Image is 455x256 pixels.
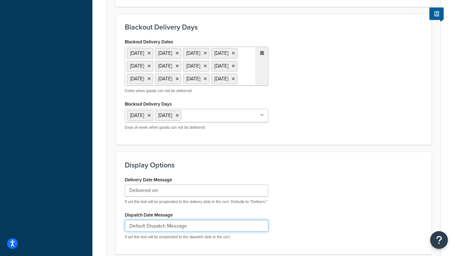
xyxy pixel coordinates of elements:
[155,74,181,84] li: [DATE]
[430,231,448,249] button: Open Resource Center
[155,48,181,59] li: [DATE]
[125,212,173,218] label: Dispatch Date Message
[125,199,268,204] p: If set this text will be prepended to the delivery date in the cart. Defaults to "Delivers:"
[211,61,237,71] li: [DATE]
[125,234,268,240] p: If set this text will be prepended to the dispatch date in the cart
[429,7,444,20] button: Show Help Docs
[183,48,209,59] li: [DATE]
[158,112,172,119] span: [DATE]
[127,48,153,59] li: [DATE]
[183,74,209,84] li: [DATE]
[127,74,153,84] li: [DATE]
[125,101,172,107] label: Blackout Delivery Days
[155,61,181,71] li: [DATE]
[125,88,268,94] p: Dates when goods can not be delivered
[130,112,144,119] span: [DATE]
[125,177,172,182] label: Delivery Date Message
[125,39,173,44] label: Blackout Delivery Dates
[127,61,153,71] li: [DATE]
[183,61,209,71] li: [DATE]
[125,125,268,130] p: Days of week when goods can not be delivered
[125,23,423,31] h3: Blackout Delivery Days
[125,161,423,169] h3: Display Options
[211,48,237,59] li: [DATE]
[211,74,237,84] li: [DATE]
[125,185,268,197] input: Delivers:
